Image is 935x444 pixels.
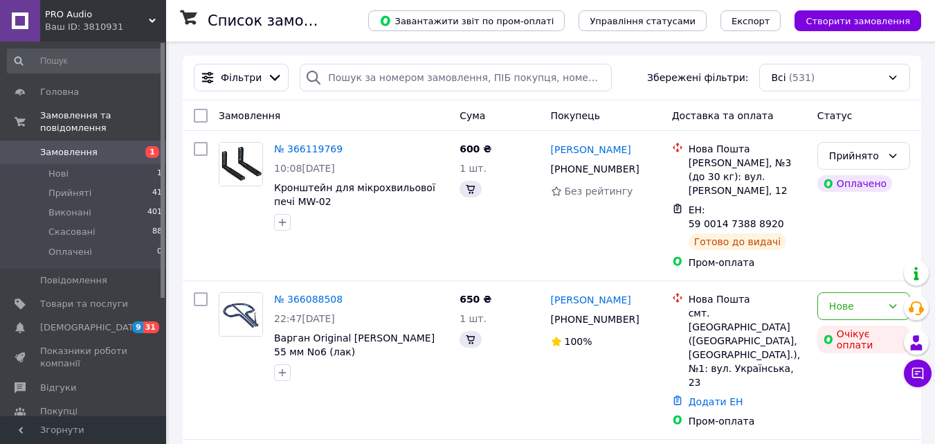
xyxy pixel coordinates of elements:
div: Оплачено [817,175,892,192]
a: № 366088508 [274,294,343,305]
img: Фото товару [219,293,262,336]
div: Очікує оплати [817,326,910,353]
span: Головна [40,86,79,98]
span: Замовлення та повідомлення [40,109,166,134]
span: Замовлення [219,110,280,121]
span: 401 [147,206,162,219]
button: Чат з покупцем [904,359,932,387]
span: Фільтри [221,71,262,85]
span: Експорт [732,16,770,26]
span: Повідомлення [40,274,107,287]
span: 1 шт. [460,313,487,324]
span: 88 [152,226,162,238]
input: Пошук [7,48,163,73]
input: Пошук за номером замовлення, ПІБ покупця, номером телефону, Email, номером накладної [300,64,612,91]
span: Статус [817,110,853,121]
a: Фото товару [219,142,263,186]
a: [PERSON_NAME] [551,293,631,307]
span: 9 [132,321,143,333]
span: Показники роботи компанії [40,345,128,370]
span: Покупці [40,405,78,418]
button: Завантажити звіт по пром-оплаті [368,10,565,31]
div: Пром-оплата [689,414,806,428]
div: [PHONE_NUMBER] [548,159,642,179]
div: Нова Пошта [689,142,806,156]
span: 0 [157,246,162,258]
span: Покупець [551,110,600,121]
div: Нове [829,299,882,314]
a: Фото товару [219,292,263,337]
span: 100% [565,336,592,347]
span: Без рейтингу [565,186,633,197]
span: Прийняті [48,187,91,199]
span: Всі [771,71,786,85]
div: смт. [GEOGRAPHIC_DATA] ([GEOGRAPHIC_DATA], [GEOGRAPHIC_DATA].), №1: вул. Українська, 23 [689,306,806,389]
span: Управління статусами [590,16,696,26]
span: 31 [143,321,159,333]
span: Створити замовлення [806,16,910,26]
a: Варган Original [PERSON_NAME] 55 мм No6 (лак) [274,332,435,357]
span: 41 [152,187,162,199]
span: Cума [460,110,485,121]
span: Виконані [48,206,91,219]
span: 600 ₴ [460,143,491,154]
span: Скасовані [48,226,96,238]
span: 10:08[DATE] [274,163,335,174]
button: Експорт [720,10,781,31]
a: Кронштейн для мікрохвильової печі MW-02 [274,182,435,207]
img: Фото товару [219,143,262,186]
span: 1 [145,146,159,158]
div: [PERSON_NAME], №3 (до 30 кг): вул. [PERSON_NAME], 12 [689,156,806,197]
a: Створити замовлення [781,15,921,26]
a: Додати ЕН [689,396,743,407]
span: Відгуки [40,382,76,394]
span: ЕН: 59 0014 7388 8920 [689,204,784,229]
a: [PERSON_NAME] [551,143,631,157]
span: PRO Audio [45,8,149,21]
span: Товари та послуги [40,298,128,310]
span: Замовлення [40,146,98,159]
span: Завантажити звіт по пром-оплаті [379,15,554,27]
button: Управління статусами [579,10,707,31]
span: 1 шт. [460,163,487,174]
div: [PHONE_NUMBER] [548,310,642,329]
h1: Список замовлень [208,12,348,29]
a: № 366119769 [274,143,343,154]
span: Збережені фільтри: [647,71,748,85]
span: Оплачені [48,246,92,258]
div: Ваш ID: 3810931 [45,21,166,33]
div: Нова Пошта [689,292,806,306]
span: (531) [789,72,815,83]
span: [DEMOGRAPHIC_DATA] [40,321,143,334]
span: 22:47[DATE] [274,313,335,324]
div: Пром-оплата [689,256,806,269]
span: 650 ₴ [460,294,491,305]
span: Доставка та оплата [672,110,774,121]
button: Створити замовлення [795,10,921,31]
div: Готово до видачі [689,233,787,250]
span: 1 [157,168,162,180]
span: Нові [48,168,69,180]
div: Прийнято [829,148,882,163]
